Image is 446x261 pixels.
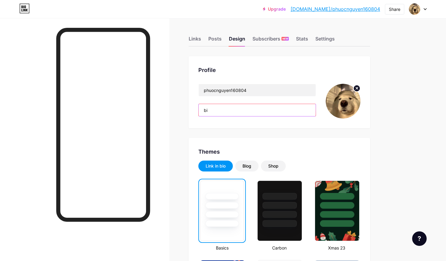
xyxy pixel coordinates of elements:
[198,148,360,156] div: Themes
[198,245,246,251] div: Basics
[315,35,335,46] div: Settings
[189,35,201,46] div: Links
[199,104,316,116] input: Bio
[256,245,303,251] div: Carbon
[206,163,226,169] div: Link in bio
[313,245,360,251] div: Xmas 23
[389,6,400,12] div: Share
[199,84,316,96] input: Name
[282,37,288,41] span: NEW
[252,35,289,46] div: Subscribers
[263,7,286,11] a: Upgrade
[243,163,251,169] div: Blog
[229,35,245,46] div: Design
[296,35,308,46] div: Stats
[409,3,420,15] img: phuocnguyen160804
[208,35,222,46] div: Posts
[326,84,360,119] img: phuocnguyen160804
[268,163,278,169] div: Shop
[198,66,360,74] div: Profile
[291,5,380,13] a: [DOMAIN_NAME]/phuocnguyen160804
